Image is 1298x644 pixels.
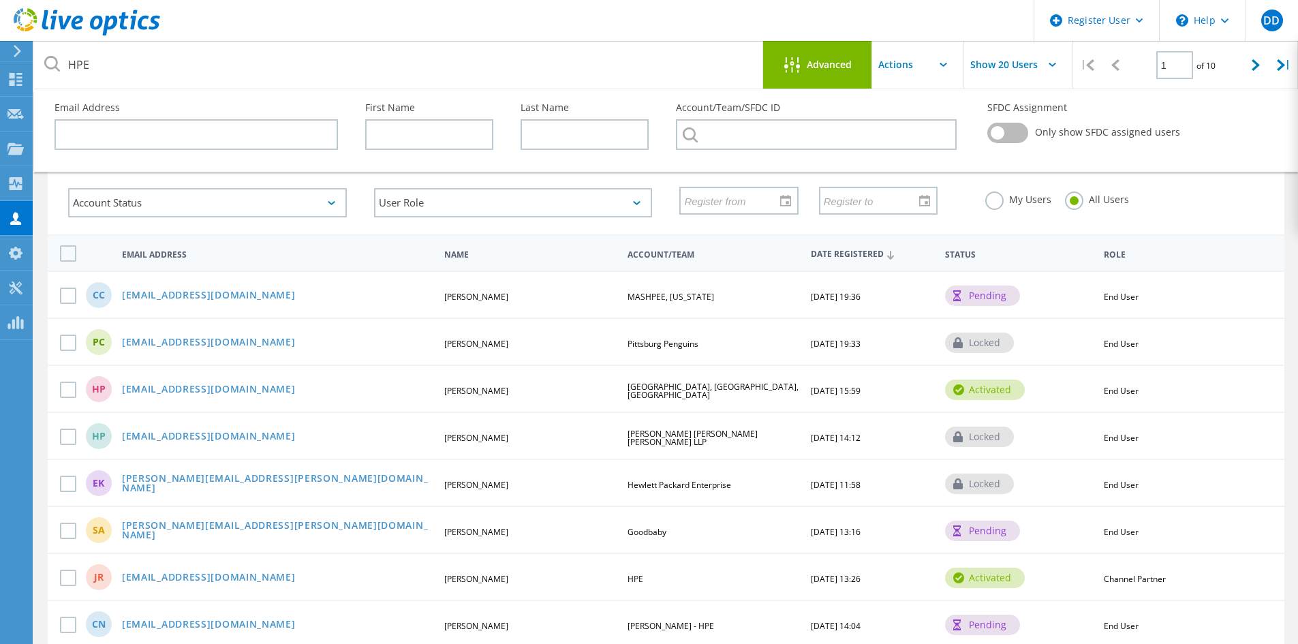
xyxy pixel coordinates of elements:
[93,525,105,535] span: sa
[945,615,1020,635] div: pending
[444,573,508,585] span: [PERSON_NAME]
[1104,620,1139,632] span: End User
[628,338,698,350] span: Pittsburg Penguins
[122,572,296,584] a: [EMAIL_ADDRESS][DOMAIN_NAME]
[1176,14,1188,27] svg: \n
[92,384,106,394] span: HP
[122,521,433,542] a: [PERSON_NAME][EMAIL_ADDRESS][PERSON_NAME][DOMAIN_NAME]
[1104,251,1263,259] span: Role
[985,191,1051,204] label: My Users
[14,29,160,38] a: Live Optics Dashboard
[68,188,347,217] div: Account Status
[1270,41,1298,89] div: |
[444,526,508,538] span: [PERSON_NAME]
[807,60,852,70] span: Advanced
[628,526,666,538] span: Goodbaby
[987,103,1271,112] label: SFDC Assignment
[122,251,433,259] span: Email Address
[945,251,1092,259] span: Status
[1073,41,1101,89] div: |
[444,338,508,350] span: [PERSON_NAME]
[628,573,643,585] span: HPE
[681,187,787,213] input: Register from
[122,337,296,349] a: [EMAIL_ADDRESS][DOMAIN_NAME]
[945,427,1014,447] div: locked
[1065,191,1129,204] label: All Users
[55,103,338,112] label: Email Address
[93,337,105,347] span: PC
[93,478,104,488] span: EK
[374,188,653,217] div: User Role
[444,291,508,303] span: [PERSON_NAME]
[811,291,861,303] span: [DATE] 19:36
[444,479,508,491] span: [PERSON_NAME]
[945,474,1014,494] div: locked
[628,620,714,632] span: [PERSON_NAME] - HPE
[945,333,1014,353] div: locked
[811,479,861,491] span: [DATE] 11:58
[628,428,758,448] span: [PERSON_NAME] [PERSON_NAME] [PERSON_NAME] LLP
[92,619,106,629] span: CN
[1104,385,1139,397] span: End User
[444,432,508,444] span: [PERSON_NAME]
[811,250,933,259] span: Date Registered
[1104,526,1139,538] span: End User
[945,568,1025,588] div: activated
[122,431,296,443] a: [EMAIL_ADDRESS][DOMAIN_NAME]
[945,286,1020,306] div: pending
[1104,432,1139,444] span: End User
[676,103,959,112] label: Account/Team/SFDC ID
[122,384,296,396] a: [EMAIL_ADDRESS][DOMAIN_NAME]
[1104,573,1166,585] span: Channel Partner
[444,251,616,259] span: Name
[811,385,861,397] span: [DATE] 15:59
[628,291,714,303] span: MASHPEE, [US_STATE]
[811,573,861,585] span: [DATE] 13:26
[945,380,1025,400] div: activated
[444,385,508,397] span: [PERSON_NAME]
[628,479,731,491] span: Hewlett Packard Enterprise
[34,41,764,89] input: Search users by name, email, company, etc.
[92,431,106,441] span: HP
[444,620,508,632] span: [PERSON_NAME]
[93,290,105,300] span: CC
[521,103,649,112] label: Last Name
[1104,479,1139,491] span: End User
[122,290,296,302] a: [EMAIL_ADDRESS][DOMAIN_NAME]
[1104,291,1139,303] span: End User
[811,526,861,538] span: [DATE] 13:16
[122,619,296,631] a: [EMAIL_ADDRESS][DOMAIN_NAME]
[1263,15,1280,26] span: DD
[811,620,861,632] span: [DATE] 14:04
[94,572,104,582] span: JR
[1035,127,1180,137] span: Only show SFDC assigned users
[1196,60,1216,72] span: of 10
[628,251,799,259] span: Account/Team
[811,432,861,444] span: [DATE] 14:12
[1104,338,1139,350] span: End User
[122,474,433,495] a: [PERSON_NAME][EMAIL_ADDRESS][PERSON_NAME][DOMAIN_NAME]
[945,521,1020,541] div: pending
[628,381,799,401] span: [GEOGRAPHIC_DATA], [GEOGRAPHIC_DATA], [GEOGRAPHIC_DATA]
[811,338,861,350] span: [DATE] 19:33
[820,187,927,213] input: Register to
[365,103,493,112] label: First Name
